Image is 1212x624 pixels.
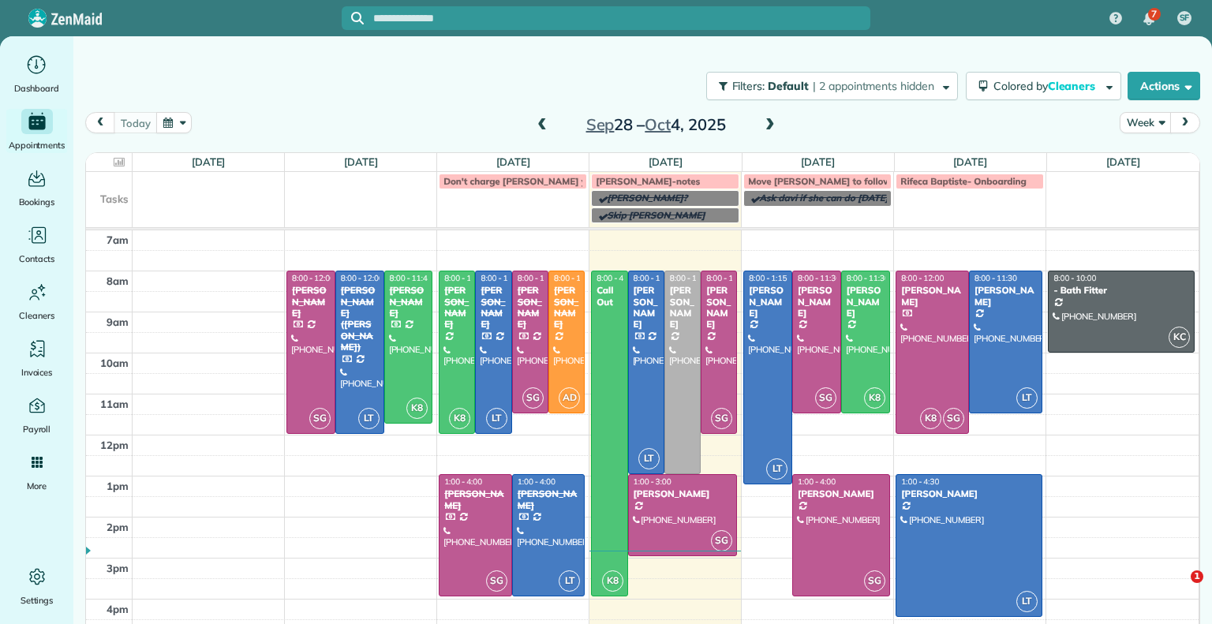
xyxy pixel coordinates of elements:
span: Cleaners [1048,79,1098,93]
button: Filters: Default | 2 appointments hidden [706,72,958,100]
span: SG [864,570,885,592]
span: 8:00 - 12:00 [481,273,523,283]
span: 8:00 - 4:00 [597,273,634,283]
div: [PERSON_NAME] [797,285,836,319]
a: Bookings [6,166,67,210]
a: Filters: Default | 2 appointments hidden [698,72,958,100]
div: [PERSON_NAME] [443,285,470,331]
span: SG [943,408,964,429]
span: 8:00 - 1:00 [670,273,708,283]
span: 9am [107,316,129,328]
span: LT [1016,591,1038,612]
button: Colored byCleaners [966,72,1121,100]
span: 8:00 - 1:15 [749,273,787,283]
span: SG [711,530,732,551]
span: Move [PERSON_NAME] to following week [748,175,930,187]
div: [PERSON_NAME] [389,285,428,319]
div: [PERSON_NAME] [633,285,660,331]
span: SG [522,387,544,409]
span: 3pm [107,562,129,574]
span: 8:00 - 12:00 [444,273,487,283]
span: Default [768,79,810,93]
span: Rifeca Baptiste- Onboarding [900,175,1027,187]
span: 8:00 - 11:30 [847,273,889,283]
span: SG [486,570,507,592]
a: [DATE] [192,155,226,168]
span: 4pm [107,603,129,615]
button: Focus search [342,12,364,24]
span: Settings [21,592,54,608]
span: 1:00 - 3:00 [634,476,671,487]
span: Filters: [732,79,765,93]
button: prev [85,112,115,133]
span: 8am [107,275,129,287]
span: Colored by [993,79,1101,93]
div: [PERSON_NAME] [974,285,1038,308]
svg: Focus search [351,12,364,24]
span: K8 [406,398,428,419]
a: Payroll [6,393,67,437]
span: 10am [100,357,129,369]
span: K8 [864,387,885,409]
span: 1 [1191,570,1203,583]
span: 8:00 - 11:30 [554,273,597,283]
span: 1:00 - 4:00 [444,476,482,487]
div: [PERSON_NAME] [480,285,507,331]
span: | 2 appointments hidden [813,79,934,93]
span: 8:00 - 12:00 [292,273,335,283]
span: Invoices [21,364,53,380]
a: [DATE] [649,155,683,168]
span: K8 [602,570,623,592]
h2: 28 – 4, 2025 [557,116,754,133]
span: Sep [586,114,615,134]
span: [PERSON_NAME]? [607,192,687,204]
span: 1:00 - 4:30 [901,476,939,487]
a: Invoices [6,336,67,380]
span: 1:00 - 4:00 [798,476,836,487]
span: K8 [449,408,470,429]
span: 8:00 - 1:00 [634,273,671,283]
span: LT [358,408,380,429]
span: More [27,478,47,494]
div: 7 unread notifications [1132,2,1165,36]
span: Ask davi if she can do [DATE] Morning [759,192,927,204]
a: [DATE] [1106,155,1140,168]
span: Bookings [19,194,55,210]
div: [PERSON_NAME] ([PERSON_NAME]) [340,285,380,353]
span: LT [486,408,507,429]
span: [PERSON_NAME]-notes [596,175,700,187]
span: LT [638,448,660,469]
a: [DATE] [953,155,987,168]
span: LT [559,570,580,592]
div: [PERSON_NAME] [900,285,964,308]
iframe: Intercom live chat [1158,570,1196,608]
div: [PERSON_NAME] [846,285,885,319]
span: 11am [100,398,129,410]
a: [DATE] [801,155,835,168]
span: SF [1180,12,1190,24]
div: [PERSON_NAME] [553,285,580,331]
span: SG [309,408,331,429]
span: Don't charge [PERSON_NAME] yet [443,175,595,187]
div: Call Out [596,285,623,308]
span: 8:00 - 12:00 [901,273,944,283]
div: [PERSON_NAME] [748,285,787,319]
span: LT [766,458,787,480]
div: [PERSON_NAME] [443,488,507,511]
span: AD [559,387,580,409]
span: SG [815,387,836,409]
span: 8:00 - 11:30 [974,273,1017,283]
span: 1pm [107,480,129,492]
span: 8:00 - 11:45 [390,273,432,283]
span: Dashboard [14,80,59,96]
div: [PERSON_NAME] [669,285,696,331]
div: [PERSON_NAME] [517,285,544,331]
a: Dashboard [6,52,67,96]
span: Appointments [9,137,65,153]
span: 8:00 - 12:00 [341,273,383,283]
a: Contacts [6,222,67,267]
div: [PERSON_NAME] [633,488,733,499]
div: [PERSON_NAME] [900,488,1037,499]
a: Appointments [6,109,67,153]
span: LT [1016,387,1038,409]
